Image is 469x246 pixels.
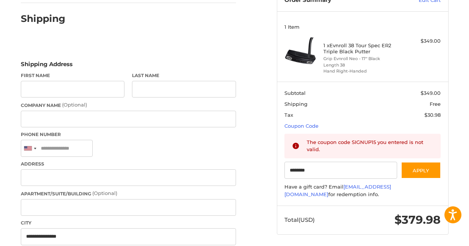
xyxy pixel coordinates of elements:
[323,42,400,55] h4: 1 x Evnroll 38 Tour Spec ER2 Triple Black Putter
[323,68,400,74] li: Hand Right-Handed
[424,112,441,118] span: $30.98
[284,101,307,107] span: Shipping
[307,139,433,153] div: The coupon code SIGNUP15 you entered is not valid.
[21,60,73,72] legend: Shipping Address
[323,56,400,62] li: Grip Evnroll Neo - 17" Black
[21,161,236,167] label: Address
[284,162,397,179] input: Gift Certificate or Coupon Code
[284,24,441,30] h3: 1 Item
[284,90,306,96] span: Subtotal
[284,183,441,198] div: Have a gift card? Email for redemption info.
[421,90,441,96] span: $349.00
[430,101,441,107] span: Free
[284,112,293,118] span: Tax
[92,190,117,196] small: (Optional)
[402,37,441,45] div: $349.00
[284,123,318,129] a: Coupon Code
[323,62,400,68] li: Length 38
[21,140,39,156] div: United States: +1
[21,131,236,138] label: Phone Number
[21,220,236,226] label: City
[394,213,441,227] span: $379.98
[21,13,65,25] h2: Shipping
[62,102,87,108] small: (Optional)
[284,216,315,223] span: Total (USD)
[21,101,236,109] label: Company Name
[21,190,236,197] label: Apartment/Suite/Building
[284,184,391,197] a: [EMAIL_ADDRESS][DOMAIN_NAME]
[132,72,236,79] label: Last Name
[21,72,125,79] label: First Name
[401,162,441,179] button: Apply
